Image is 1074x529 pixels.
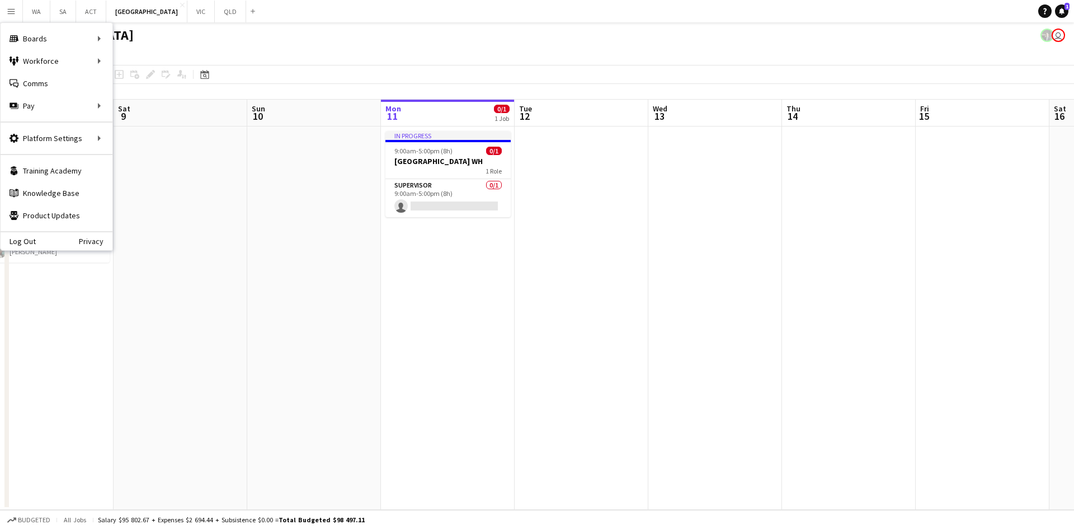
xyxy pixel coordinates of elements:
span: 0/1 [494,105,510,113]
button: [GEOGRAPHIC_DATA] [106,1,187,22]
div: Workforce [1,50,112,72]
button: WA [23,1,50,22]
span: 14 [785,110,800,123]
div: Pay [1,95,112,117]
h3: [GEOGRAPHIC_DATA] WH [385,156,511,166]
button: ACT [76,1,106,22]
a: 1 [1055,4,1068,18]
span: Thu [786,104,800,114]
span: Sat [118,104,130,114]
span: 11 [384,110,401,123]
span: Tue [519,104,532,114]
span: 0/1 [486,147,502,155]
span: Total Budgeted $98 497.11 [279,516,365,524]
span: 1 Role [486,167,502,175]
div: Platform Settings [1,127,112,149]
span: Budgeted [18,516,50,524]
div: 1 Job [494,114,509,123]
span: Wed [653,104,667,114]
a: Product Updates [1,204,112,227]
span: 16 [1052,110,1066,123]
span: Sat [1054,104,1066,114]
span: 12 [517,110,532,123]
span: Sun [252,104,265,114]
span: Fri [920,104,929,114]
button: SA [50,1,76,22]
span: Mon [385,104,401,114]
app-card-role: Supervisor0/19:00am-5:00pm (8h) [385,179,511,217]
span: 15 [918,110,929,123]
div: Salary $95 802.67 + Expenses $2 694.44 + Subsistence $0.00 = [98,516,365,524]
span: 10 [250,110,265,123]
span: All jobs [62,516,88,524]
span: 13 [651,110,667,123]
a: Knowledge Base [1,182,112,204]
a: Log Out [1,237,36,246]
app-user-avatar: Declan Murray [1052,29,1065,42]
span: 9:00am-5:00pm (8h) [394,147,453,155]
span: 9 [116,110,130,123]
a: Training Academy [1,160,112,182]
a: Comms [1,72,112,95]
button: Budgeted [6,514,52,526]
button: VIC [187,1,215,22]
span: 1 [1064,3,1070,10]
button: QLD [215,1,246,22]
div: Boards [1,27,112,50]
app-user-avatar: Mauricio Torres Barquet [1040,29,1054,42]
div: In progress [385,131,511,140]
app-job-card: In progress9:00am-5:00pm (8h)0/1[GEOGRAPHIC_DATA] WH1 RoleSupervisor0/19:00am-5:00pm (8h) [385,131,511,217]
a: Privacy [79,237,112,246]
